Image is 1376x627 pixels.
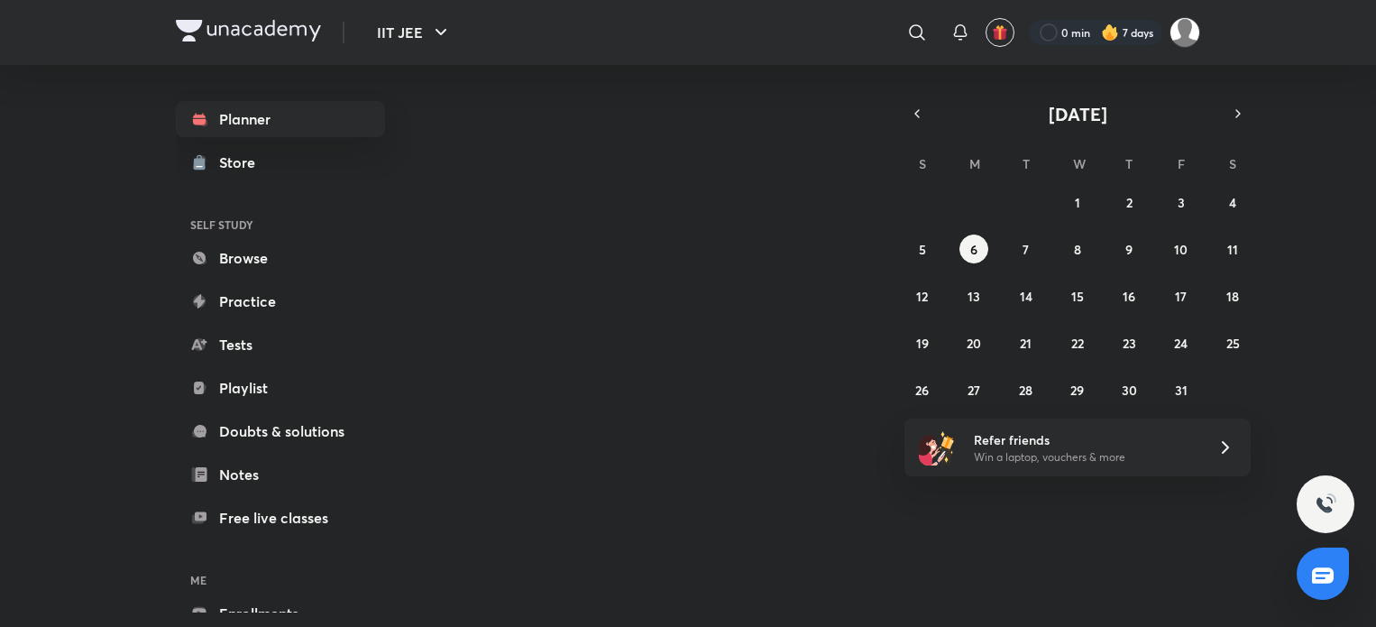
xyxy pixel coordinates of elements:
[974,449,1196,466] p: Win a laptop, vouchers & more
[1023,241,1029,258] abbr: October 7, 2025
[1227,241,1238,258] abbr: October 11, 2025
[1174,241,1188,258] abbr: October 10, 2025
[1175,288,1187,305] abbr: October 17, 2025
[366,14,463,51] button: IIT JEE
[908,328,937,357] button: October 19, 2025
[1075,194,1080,211] abbr: October 1, 2025
[1071,335,1084,352] abbr: October 22, 2025
[176,456,385,493] a: Notes
[916,335,929,352] abbr: October 19, 2025
[1170,17,1200,48] img: Ritam Pramanik
[176,101,385,137] a: Planner
[176,209,385,240] h6: SELF STUDY
[1174,335,1188,352] abbr: October 24, 2025
[1063,281,1092,310] button: October 15, 2025
[969,155,980,172] abbr: Monday
[919,429,955,466] img: referral
[1063,235,1092,263] button: October 8, 2025
[1123,288,1135,305] abbr: October 16, 2025
[992,24,1008,41] img: avatar
[916,288,928,305] abbr: October 12, 2025
[919,241,926,258] abbr: October 5, 2025
[1125,155,1133,172] abbr: Thursday
[1115,281,1143,310] button: October 16, 2025
[930,101,1225,126] button: [DATE]
[1012,235,1041,263] button: October 7, 2025
[1226,335,1240,352] abbr: October 25, 2025
[1023,155,1030,172] abbr: Tuesday
[1122,382,1137,399] abbr: October 30, 2025
[1020,288,1032,305] abbr: October 14, 2025
[1049,102,1107,126] span: [DATE]
[1229,155,1236,172] abbr: Saturday
[1115,375,1143,404] button: October 30, 2025
[219,152,266,173] div: Store
[176,20,321,46] a: Company Logo
[1178,155,1185,172] abbr: Friday
[1167,235,1196,263] button: October 10, 2025
[967,335,981,352] abbr: October 20, 2025
[1229,194,1236,211] abbr: October 4, 2025
[176,565,385,595] h6: ME
[1218,235,1247,263] button: October 11, 2025
[968,288,980,305] abbr: October 13, 2025
[1101,23,1119,41] img: streak
[1123,335,1136,352] abbr: October 23, 2025
[1063,375,1092,404] button: October 29, 2025
[1019,382,1032,399] abbr: October 28, 2025
[176,20,321,41] img: Company Logo
[1175,382,1188,399] abbr: October 31, 2025
[974,430,1196,449] h6: Refer friends
[908,235,937,263] button: October 5, 2025
[968,382,980,399] abbr: October 27, 2025
[1012,375,1041,404] button: October 28, 2025
[176,370,385,406] a: Playlist
[1070,382,1084,399] abbr: October 29, 2025
[959,235,988,263] button: October 6, 2025
[915,382,929,399] abbr: October 26, 2025
[176,144,385,180] a: Store
[1218,188,1247,217] button: October 4, 2025
[1115,188,1143,217] button: October 2, 2025
[1071,288,1084,305] abbr: October 15, 2025
[1167,281,1196,310] button: October 17, 2025
[1012,281,1041,310] button: October 14, 2025
[1073,155,1086,172] abbr: Wednesday
[176,413,385,449] a: Doubts & solutions
[1126,194,1133,211] abbr: October 2, 2025
[1020,335,1032,352] abbr: October 21, 2025
[959,328,988,357] button: October 20, 2025
[1063,188,1092,217] button: October 1, 2025
[1167,375,1196,404] button: October 31, 2025
[986,18,1014,47] button: avatar
[908,281,937,310] button: October 12, 2025
[176,283,385,319] a: Practice
[176,500,385,536] a: Free live classes
[1012,328,1041,357] button: October 21, 2025
[1218,281,1247,310] button: October 18, 2025
[176,327,385,363] a: Tests
[1218,328,1247,357] button: October 25, 2025
[176,240,385,276] a: Browse
[959,281,988,310] button: October 13, 2025
[908,375,937,404] button: October 26, 2025
[1315,493,1336,515] img: ttu
[1125,241,1133,258] abbr: October 9, 2025
[1178,194,1185,211] abbr: October 3, 2025
[1226,288,1239,305] abbr: October 18, 2025
[1167,328,1196,357] button: October 24, 2025
[1074,241,1081,258] abbr: October 8, 2025
[1115,328,1143,357] button: October 23, 2025
[1115,235,1143,263] button: October 9, 2025
[970,241,977,258] abbr: October 6, 2025
[919,155,926,172] abbr: Sunday
[1167,188,1196,217] button: October 3, 2025
[1063,328,1092,357] button: October 22, 2025
[959,375,988,404] button: October 27, 2025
